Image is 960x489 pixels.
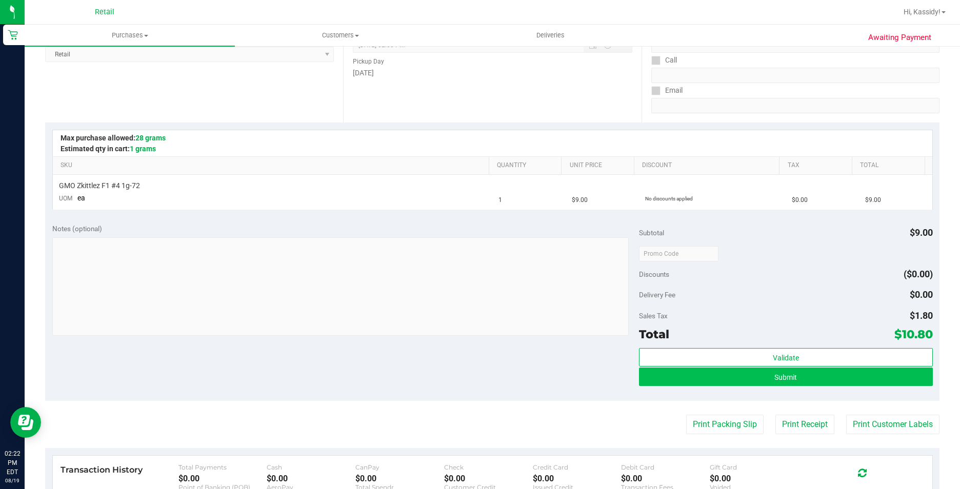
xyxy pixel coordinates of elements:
a: Tax [788,161,848,170]
div: Credit Card [533,463,622,471]
span: $9.00 [572,195,588,205]
button: Print Packing Slip [686,415,764,434]
span: Notes (optional) [52,225,102,233]
div: $0.00 [533,474,622,483]
span: UOM [59,195,72,202]
span: Max purchase allowed: [61,134,166,142]
div: $0.00 [444,474,533,483]
span: Customers [235,31,445,40]
span: 1 grams [130,145,156,153]
span: 1 [498,195,502,205]
div: $0.00 [710,474,798,483]
p: 08/19 [5,477,20,484]
div: Gift Card [710,463,798,471]
input: Promo Code [639,246,718,261]
span: Retail [95,8,114,16]
label: Call [651,53,677,68]
button: Submit [639,368,932,386]
span: 28 grams [135,134,166,142]
span: $9.00 [910,227,933,238]
span: Total [639,327,669,341]
span: $0.00 [792,195,808,205]
span: Subtotal [639,229,664,237]
button: Print Receipt [775,415,834,434]
div: $0.00 [621,474,710,483]
button: Print Customer Labels [846,415,939,434]
span: Awaiting Payment [868,32,931,44]
span: ($0.00) [904,269,933,279]
span: Submit [774,373,797,381]
span: $10.80 [894,327,933,341]
p: 02:22 PM EDT [5,449,20,477]
div: Cash [267,463,355,471]
label: Pickup Day [353,57,384,66]
a: Purchases [25,25,235,46]
span: ea [77,194,85,202]
div: Check [444,463,533,471]
a: Unit Price [570,161,630,170]
div: $0.00 [355,474,444,483]
span: No discounts applied [645,196,693,201]
div: Total Payments [178,463,267,471]
inline-svg: Retail [8,30,18,40]
span: $0.00 [910,289,933,300]
span: Hi, Kassidy! [904,8,941,16]
span: Delivery Fee [639,291,675,299]
label: Email [651,83,683,98]
span: Validate [773,354,799,362]
a: SKU [61,161,485,170]
div: [DATE] [353,68,632,78]
span: GMO Zkittlez F1 #4 1g-72 [59,181,140,191]
span: Purchases [25,31,235,40]
div: $0.00 [267,474,355,483]
span: Estimated qty in cart: [61,145,156,153]
span: $1.80 [910,310,933,321]
button: Validate [639,348,932,366]
a: Quantity [497,161,557,170]
a: Deliveries [446,25,656,46]
span: Sales Tax [639,312,668,320]
span: Discounts [639,265,669,283]
div: CanPay [355,463,444,471]
a: Total [860,161,921,170]
a: Customers [235,25,445,46]
div: Debit Card [621,463,710,471]
input: Format: (999) 999-9999 [651,68,939,83]
span: Deliveries [523,31,578,40]
iframe: Resource center [10,407,41,438]
a: Discount [642,161,775,170]
span: $9.00 [865,195,881,205]
div: $0.00 [178,474,267,483]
